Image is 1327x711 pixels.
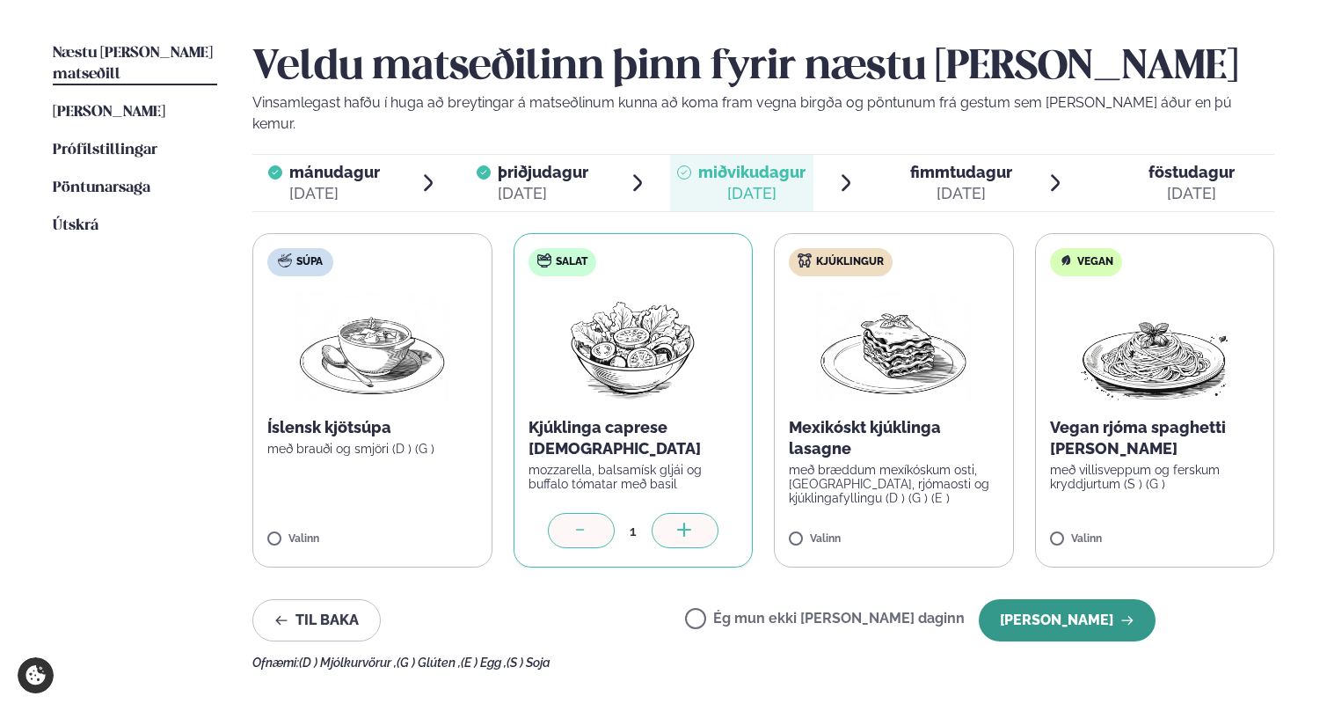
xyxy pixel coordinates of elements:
span: (E ) Egg , [461,656,507,670]
p: með brauði og smjöri (D ) (G ) [267,442,478,456]
div: [DATE] [698,183,806,204]
img: Spagetti.png [1077,290,1232,403]
img: Soup.png [295,290,449,403]
h2: Veldu matseðilinn þinn fyrir næstu [PERSON_NAME] [252,43,1274,92]
span: Vegan [1077,255,1113,269]
div: [DATE] [1148,183,1235,204]
div: [DATE] [910,183,1012,204]
span: Prófílstillingar [53,143,157,158]
span: mánudagur [289,163,380,181]
span: Útskrá [53,218,98,233]
a: Útskrá [53,216,98,237]
button: [PERSON_NAME] [979,599,1156,641]
button: Til baka [252,599,381,641]
p: Vegan rjóma spaghetti [PERSON_NAME] [1050,417,1260,459]
p: Vinsamlegast hafðu í huga að breytingar á matseðlinum kunna að koma fram vegna birgða og pöntunum... [252,92,1274,135]
a: Pöntunarsaga [53,178,150,199]
span: (D ) Mjólkurvörur , [299,656,397,670]
a: [PERSON_NAME] [53,102,165,123]
p: Mexikóskt kjúklinga lasagne [789,417,999,459]
span: föstudagur [1148,163,1235,181]
span: þriðjudagur [498,163,588,181]
img: salad.svg [537,253,551,268]
img: Lasagna.png [816,290,971,403]
span: (S ) Soja [507,656,550,670]
img: Vegan.svg [1059,253,1073,268]
span: miðvikudagur [698,163,806,181]
p: með bræddum mexíkóskum osti, [GEOGRAPHIC_DATA], rjómaosti og kjúklingafyllingu (D ) (G ) (E ) [789,463,999,505]
span: Pöntunarsaga [53,180,150,195]
a: Cookie settings [18,657,54,693]
p: með villisveppum og ferskum kryddjurtum (S ) (G ) [1050,463,1260,491]
span: (G ) Glúten , [397,656,461,670]
p: mozzarella, balsamísk gljái og buffalo tómatar með basil [529,463,739,491]
img: Salad.png [555,290,711,403]
img: chicken.svg [798,253,812,268]
a: Prófílstillingar [53,140,157,161]
p: Kjúklinga caprese [DEMOGRAPHIC_DATA] [529,417,739,459]
a: Næstu [PERSON_NAME] matseðill [53,43,217,85]
span: Salat [556,255,587,269]
span: Næstu [PERSON_NAME] matseðill [53,46,213,82]
span: Kjúklingur [816,255,884,269]
div: Ofnæmi: [252,656,1274,670]
div: 1 [615,521,652,541]
div: [DATE] [498,183,588,204]
div: [DATE] [289,183,380,204]
img: soup.svg [278,253,292,268]
span: Súpa [296,255,323,269]
span: fimmtudagur [910,163,1012,181]
span: [PERSON_NAME] [53,105,165,120]
p: Íslensk kjötsúpa [267,417,478,438]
